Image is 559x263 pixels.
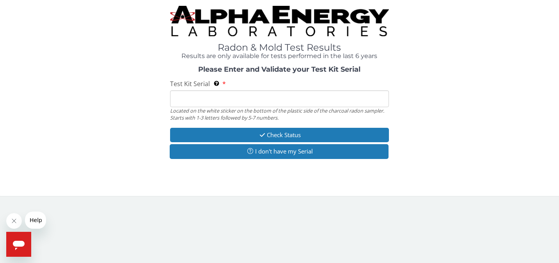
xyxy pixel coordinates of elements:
h1: Radon & Mold Test Results [170,42,389,53]
iframe: Close message [6,213,22,229]
iframe: Message from company [25,212,46,229]
button: I don't have my Serial [170,144,389,159]
button: Check Status [170,128,389,142]
img: TightCrop.jpg [170,6,389,36]
iframe: Button to launch messaging window [6,232,31,257]
div: Located on the white sticker on the bottom of the plastic side of the charcoal radon sampler. Sta... [170,107,389,122]
span: Test Kit Serial [170,79,210,88]
strong: Please Enter and Validate your Test Kit Serial [198,65,360,74]
h4: Results are only available for tests performed in the last 6 years [170,53,389,60]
